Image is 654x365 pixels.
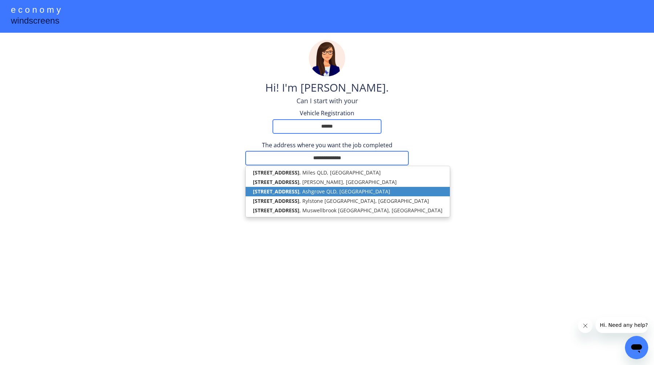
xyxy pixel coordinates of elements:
[265,80,389,96] div: Hi! I'm [PERSON_NAME].
[296,96,358,105] div: Can I start with your
[596,317,648,333] iframe: Message from company
[253,179,299,185] strong: [STREET_ADDRESS]
[246,168,450,177] p: , Miles QLD, [GEOGRAPHIC_DATA]
[11,15,59,29] div: windscreens
[578,318,593,333] iframe: Close message
[309,40,345,76] img: madeline.png
[246,196,450,206] p: , Rylstone [GEOGRAPHIC_DATA], [GEOGRAPHIC_DATA]
[253,207,299,214] strong: [STREET_ADDRESS]
[246,187,450,196] p: , Ashgrove QLD, [GEOGRAPHIC_DATA]
[253,197,299,204] strong: [STREET_ADDRESS]
[253,169,299,176] strong: [STREET_ADDRESS]
[291,109,363,117] div: Vehicle Registration
[246,177,450,187] p: , [PERSON_NAME], [GEOGRAPHIC_DATA]
[253,188,299,195] strong: [STREET_ADDRESS]
[625,336,648,359] iframe: Button to launch messaging window
[11,4,61,17] div: e c o n o m y
[246,206,450,215] p: , Muswellbrook [GEOGRAPHIC_DATA], [GEOGRAPHIC_DATA]
[245,141,409,149] div: The address where you want the job completed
